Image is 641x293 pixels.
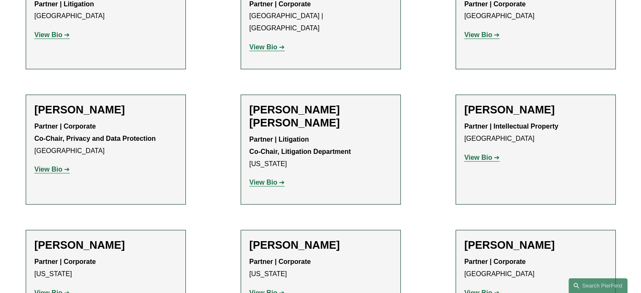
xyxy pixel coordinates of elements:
strong: Partner | Corporate [464,258,526,265]
strong: Partner | Corporate Co-Chair, Privacy and Data Protection [35,123,156,142]
h2: [PERSON_NAME] [249,239,392,252]
strong: Partner | Litigation Co-Chair, Litigation Department [249,136,351,155]
h2: [PERSON_NAME] [PERSON_NAME] [249,103,392,129]
p: [GEOGRAPHIC_DATA] [35,121,177,157]
a: View Bio [249,179,285,186]
a: View Bio [464,31,500,38]
p: [US_STATE] [35,256,177,280]
strong: View Bio [464,31,492,38]
strong: Partner | Intellectual Property [464,123,558,130]
h2: [PERSON_NAME] [35,239,177,252]
h2: [PERSON_NAME] [464,103,607,116]
p: [GEOGRAPHIC_DATA] [464,121,607,145]
a: View Bio [249,43,285,51]
strong: View Bio [249,179,277,186]
a: View Bio [35,166,70,173]
strong: Partner | Corporate [35,258,96,265]
strong: Partner | Litigation [35,0,94,8]
p: [GEOGRAPHIC_DATA] [464,256,607,280]
h2: [PERSON_NAME] [35,103,177,116]
a: View Bio [464,154,500,161]
a: View Bio [35,31,70,38]
strong: View Bio [35,166,62,173]
strong: Partner | Corporate [249,258,311,265]
p: [US_STATE] [249,256,392,280]
strong: Partner | Corporate [464,0,526,8]
strong: Partner | Corporate [249,0,311,8]
strong: View Bio [249,43,277,51]
strong: View Bio [35,31,62,38]
a: Search this site [569,278,628,293]
strong: View Bio [464,154,492,161]
p: [US_STATE] [249,134,392,170]
h2: [PERSON_NAME] [464,239,607,252]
